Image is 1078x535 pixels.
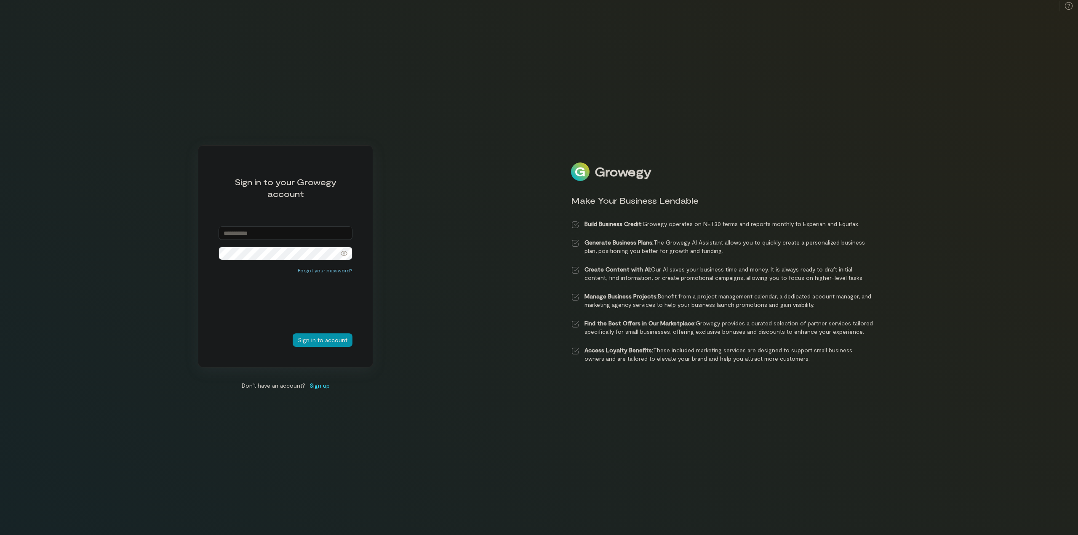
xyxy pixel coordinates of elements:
strong: Manage Business Projects: [584,293,658,300]
strong: Build Business Credit: [584,220,643,227]
strong: Find the Best Offers in Our Marketplace: [584,319,696,327]
div: Don’t have an account? [198,381,373,390]
button: Forgot your password? [298,267,352,274]
li: Benefit from a project management calendar, a dedicated account manager, and marketing agency ser... [571,292,873,309]
li: Growegy provides a curated selection of partner services tailored specifically for small business... [571,319,873,336]
li: Growegy operates on NET30 terms and reports monthly to Experian and Equifax. [571,220,873,228]
li: The Growegy AI Assistant allows you to quickly create a personalized business plan, positioning y... [571,238,873,255]
strong: Create Content with AI: [584,266,651,273]
div: Make Your Business Lendable [571,194,873,206]
div: Growegy [595,165,651,179]
button: Sign in to account [293,333,352,347]
img: Logo [571,162,590,181]
strong: Generate Business Plans: [584,239,654,246]
span: Sign up [310,381,330,390]
li: Our AI saves your business time and money. It is always ready to draft initial content, find info... [571,265,873,282]
div: Sign in to your Growegy account [219,176,352,200]
strong: Access Loyalty Benefits: [584,346,653,354]
li: These included marketing services are designed to support small business owners and are tailored ... [571,346,873,363]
